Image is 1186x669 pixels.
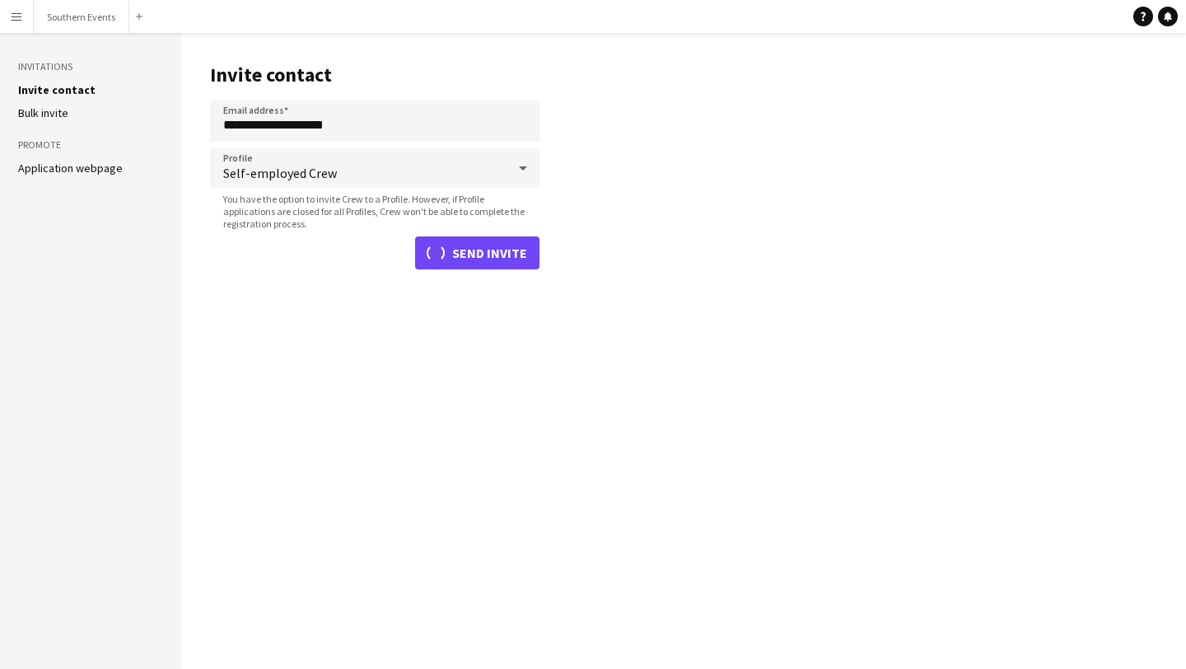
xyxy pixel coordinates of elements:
button: Send invite [415,236,539,269]
a: Bulk invite [18,105,68,120]
h3: Invitations [18,59,163,74]
h3: Promote [18,138,163,152]
span: You have the option to invite Crew to a Profile. However, if Profile applications are closed for ... [210,193,539,230]
span: Self-employed Crew [223,165,507,181]
a: Invite contact [18,82,96,97]
h1: Invite contact [210,63,539,87]
button: Southern Events [34,1,129,33]
a: Application webpage [18,161,123,175]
